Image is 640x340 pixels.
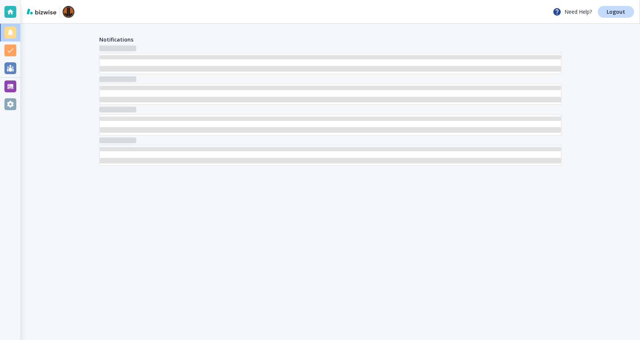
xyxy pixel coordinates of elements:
[553,7,592,16] p: Need Help?
[63,6,74,18] img: Bold V2
[598,6,634,18] a: Logout
[27,9,56,14] img: bizwise
[99,36,133,43] h4: Notifications
[607,9,625,14] p: Logout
